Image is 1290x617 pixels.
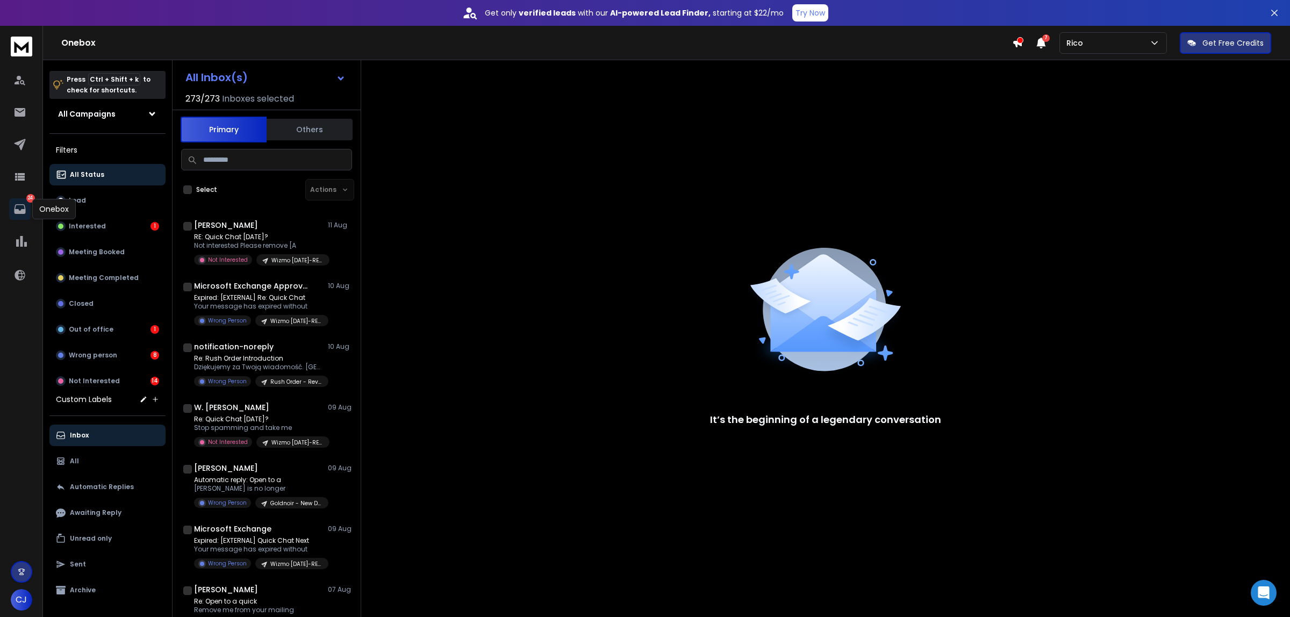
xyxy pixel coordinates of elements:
p: 10 Aug [328,342,352,351]
button: Awaiting Reply [49,502,166,523]
p: Press to check for shortcuts. [67,74,150,96]
h1: Microsoft Exchange Approval Assistant [194,281,312,291]
button: Sent [49,554,166,575]
button: Not Interested14 [49,370,166,392]
strong: verified leads [519,8,576,18]
button: All Status [49,164,166,185]
p: Unread only [70,534,112,543]
button: Get Free Credits [1180,32,1271,54]
h1: Onebox [61,37,1012,49]
label: Select [196,185,217,194]
p: Goldnoir - New Domain [DATE] [270,499,322,507]
button: Interested1 [49,216,166,237]
p: Not Interested [69,377,120,385]
h3: Custom Labels [56,394,112,405]
p: It’s the beginning of a legendary conversation [710,412,941,427]
button: CJ [11,589,32,611]
p: Awaiting Reply [70,508,121,517]
p: Sent [70,560,86,569]
p: Stop spamming and take me [194,424,323,432]
p: Archive [70,586,96,594]
p: Wizmo [DATE]-RERUN [DATE] [270,317,322,325]
p: 11 Aug [328,221,352,229]
p: Re: Quick Chat [DATE]? [194,415,323,424]
p: Automatic reply: Open to a [194,476,323,484]
div: 8 [150,351,159,360]
p: Automatic Replies [70,483,134,491]
h1: [PERSON_NAME] [194,584,258,595]
div: 14 [150,377,159,385]
p: Wrong Person [208,317,247,325]
p: RE: Quick Chat [DATE]? [194,233,323,241]
p: Meeting Completed [69,274,139,282]
button: Automatic Replies [49,476,166,498]
p: Your message has expired without [194,302,323,311]
p: Not Interested [208,438,248,446]
h1: All Campaigns [58,109,116,119]
button: Closed [49,293,166,314]
button: Out of office1 [49,319,166,340]
div: Onebox [32,199,76,219]
p: [PERSON_NAME] is no longer [194,484,323,493]
button: Others [267,118,353,141]
p: 09 Aug [328,525,352,533]
p: All [70,457,79,465]
p: Rico [1066,38,1087,48]
button: Meeting Booked [49,241,166,263]
p: Closed [69,299,94,308]
p: Dziękujemy za Twoją wiadomość. [GEOGRAPHIC_DATA] [194,363,323,371]
h3: Filters [49,142,166,157]
p: Not Interested [208,256,248,264]
div: 1 [150,222,159,231]
p: Re: Rush Order Introduction [194,354,323,363]
p: Not interested Please remove [A [194,241,323,250]
h1: notification-noreply [194,341,274,352]
strong: AI-powered Lead Finder, [610,8,711,18]
p: All Status [70,170,104,179]
p: Wizmo [DATE]-RERUN [DATE] [271,256,323,264]
p: Out of office [69,325,113,334]
h1: All Inbox(s) [185,72,248,83]
button: Archive [49,579,166,601]
p: Wizmo [DATE]-RERUN [DATE] [271,439,323,447]
span: Ctrl + Shift + k [88,73,140,85]
p: Wrong person [69,351,117,360]
span: 273 / 273 [185,92,220,105]
button: Lead [49,190,166,211]
p: Wrong Person [208,377,247,385]
a: 24 [9,198,31,220]
img: logo [11,37,32,56]
h1: W. [PERSON_NAME] [194,402,269,413]
p: Re: Open to a quick [194,597,323,606]
h1: Microsoft Exchange [194,523,271,534]
p: Interested [69,222,106,231]
p: Try Now [795,8,825,18]
button: All Inbox(s) [177,67,354,88]
p: Wizmo [DATE]-RERUN [DATE] [270,560,322,568]
p: Expired: [EXTERNAL] Quick Chat Next [194,536,323,545]
h1: [PERSON_NAME] [194,463,258,473]
span: 7 [1042,34,1050,42]
p: Meeting Booked [69,248,125,256]
p: Wrong Person [208,499,247,507]
p: Get only with our starting at $22/mo [485,8,784,18]
p: Your message has expired without [194,545,323,554]
button: Try Now [792,4,828,21]
p: Wrong Person [208,559,247,568]
button: Primary [181,117,267,142]
p: Lead [69,196,86,205]
button: Meeting Completed [49,267,166,289]
p: Expired: [EXTERNAL] Re: Quick Chat [194,293,323,302]
p: 10 Aug [328,282,352,290]
h1: [PERSON_NAME] [194,220,258,231]
div: 1 [150,325,159,334]
button: All [49,450,166,472]
p: Rush Order - Reverse Logistics [DATE] Sub [DATE] [270,378,322,386]
p: 24 [26,194,35,203]
p: 07 Aug [328,585,352,594]
h3: Inboxes selected [222,92,294,105]
div: Open Intercom Messenger [1251,580,1277,606]
button: Unread only [49,528,166,549]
